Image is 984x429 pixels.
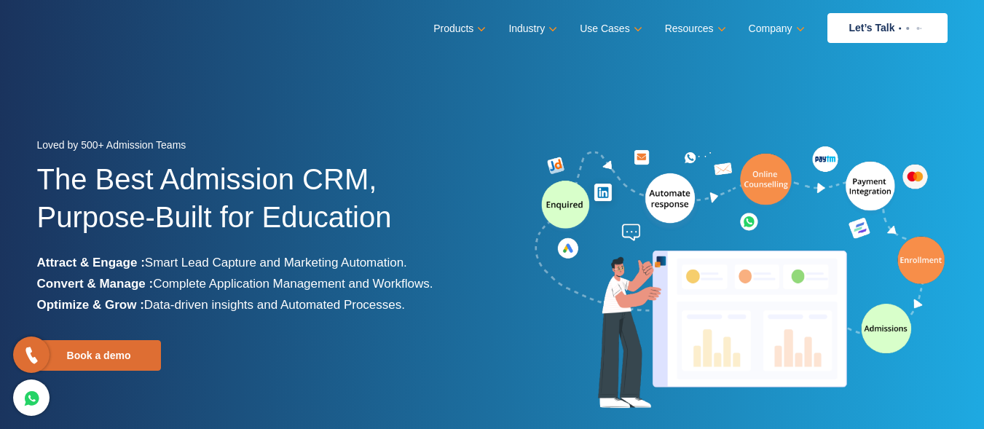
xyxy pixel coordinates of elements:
span: Data-driven insights and Automated Processes. [144,298,405,312]
div: Loved by 500+ Admission Teams [37,135,481,160]
a: Use Cases [580,18,639,39]
span: Complete Application Management and Workflows. [153,277,433,291]
img: admission-software-home-page-header [532,143,948,414]
a: Products [433,18,483,39]
a: Industry [508,18,554,39]
b: Optimize & Grow : [37,298,144,312]
h1: The Best Admission CRM, Purpose-Built for Education [37,160,481,252]
a: Company [749,18,802,39]
b: Attract & Engage : [37,256,145,269]
a: Let’s Talk [827,13,948,43]
a: Book a demo [37,340,161,371]
a: Resources [665,18,723,39]
b: Convert & Manage : [37,277,154,291]
span: Smart Lead Capture and Marketing Automation. [145,256,407,269]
